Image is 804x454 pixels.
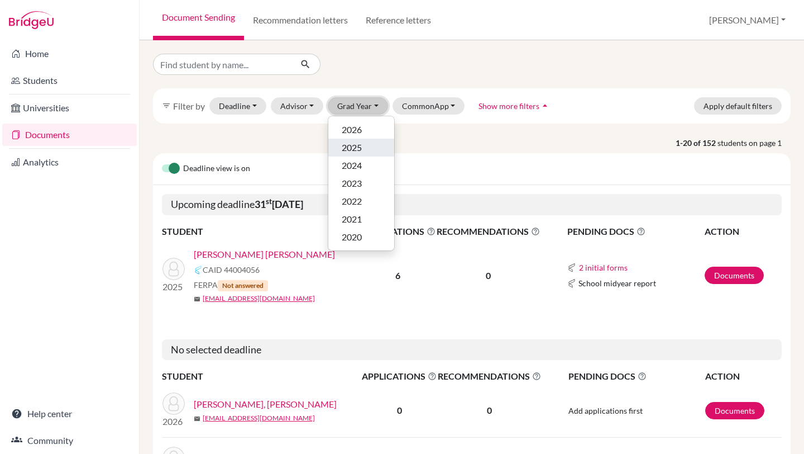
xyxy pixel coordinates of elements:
th: STUDENT [162,369,361,384]
h5: No selected deadline [162,339,782,361]
span: Deadline view is on [183,162,250,176]
span: APPLICATIONS [361,225,435,238]
p: 2026 [162,415,185,428]
span: APPLICATIONS [362,370,437,383]
sup: st [266,197,272,206]
a: Documents [705,267,764,284]
img: Common App logo [567,263,576,272]
span: 2023 [342,177,362,190]
span: 2024 [342,159,362,172]
span: 2020 [342,230,362,244]
img: Common App logo [194,266,203,275]
a: [EMAIL_ADDRESS][DOMAIN_NAME] [203,413,315,423]
button: Show more filtersarrow_drop_up [469,97,560,115]
a: Analytics [2,151,137,173]
button: 2021 [328,210,394,228]
p: 2025 [162,280,185,294]
a: Documents [705,402,764,419]
img: ABAN ANTEZANA, MARIA DOMINIQUE [162,392,185,415]
button: 2 initial forms [578,261,628,274]
span: 2026 [342,123,362,136]
span: RECOMMENDATIONS [438,370,541,383]
a: [PERSON_NAME], [PERSON_NAME] [194,398,337,411]
span: Show more filters [478,101,539,111]
span: 2021 [342,212,362,226]
button: 2026 [328,121,394,139]
a: [EMAIL_ADDRESS][DOMAIN_NAME] [203,294,315,304]
b: 31 [DATE] [255,198,303,210]
div: Grad Year [328,116,395,251]
p: 0 [437,269,540,282]
button: Advisor [271,97,324,115]
strong: 1-20 of 152 [676,137,717,149]
span: 2022 [342,195,362,208]
b: 6 [395,270,400,281]
a: [PERSON_NAME] [PERSON_NAME] [194,248,335,261]
span: mail [194,415,200,422]
th: ACTION [704,224,782,239]
span: mail [194,296,200,302]
span: FERPA [194,279,268,291]
button: 2023 [328,174,394,192]
img: Bridge-U [9,11,54,29]
b: 0 [397,405,402,415]
p: 0 [438,404,541,417]
a: Students [2,69,137,92]
a: Help center [2,403,137,425]
span: PENDING DOCS [568,370,703,383]
span: School midyear report [578,277,656,289]
i: arrow_drop_up [539,100,551,111]
button: Grad Year [328,97,388,115]
img: CARDOZO GUTIERREZ, MARIA RENEE [162,258,185,280]
span: students on page 1 [717,137,791,149]
span: 2025 [342,141,362,154]
h5: Upcoming deadline [162,194,782,215]
a: Universities [2,97,137,119]
button: CommonApp [393,97,465,115]
span: Not answered [218,280,268,291]
span: CAID 44004056 [203,264,260,276]
span: Add applications first [568,406,643,415]
a: Home [2,42,137,65]
th: ACTION [705,369,782,384]
span: RECOMMENDATIONS [437,225,540,238]
th: STUDENT [162,224,360,239]
button: 2022 [328,192,394,210]
span: PENDING DOCS [567,225,703,238]
img: Common App logo [567,279,576,288]
a: Documents [2,124,137,146]
button: 2020 [328,228,394,246]
button: Apply default filters [694,97,782,115]
a: Community [2,429,137,452]
input: Find student by name... [153,54,291,75]
i: filter_list [162,101,171,110]
button: 2025 [328,139,394,157]
button: Deadline [209,97,266,115]
button: 2024 [328,157,394,174]
span: Filter by [173,101,205,111]
button: [PERSON_NAME] [704,10,791,31]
